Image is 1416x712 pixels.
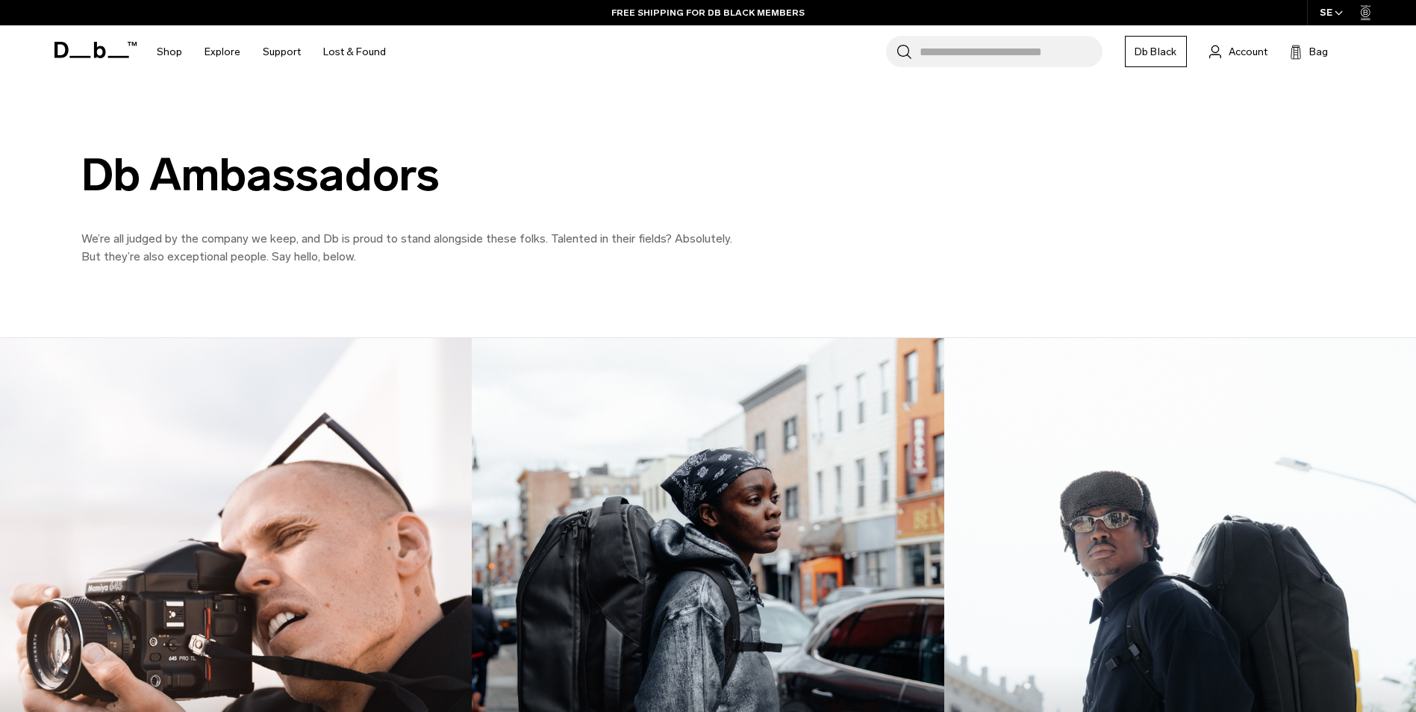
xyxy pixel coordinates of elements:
[81,230,753,266] p: We’re all judged by the company we keep, and Db is proud to stand alongside these folks. Talented...
[1290,43,1328,60] button: Bag
[205,25,240,78] a: Explore
[323,25,386,78] a: Lost & Found
[1309,44,1328,60] span: Bag
[81,150,753,200] div: Db Ambassadors
[146,25,397,78] nav: Main Navigation
[1125,36,1187,67] a: Db Black
[611,6,805,19] a: FREE SHIPPING FOR DB BLACK MEMBERS
[1229,44,1267,60] span: Account
[1209,43,1267,60] a: Account
[263,25,301,78] a: Support
[157,25,182,78] a: Shop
